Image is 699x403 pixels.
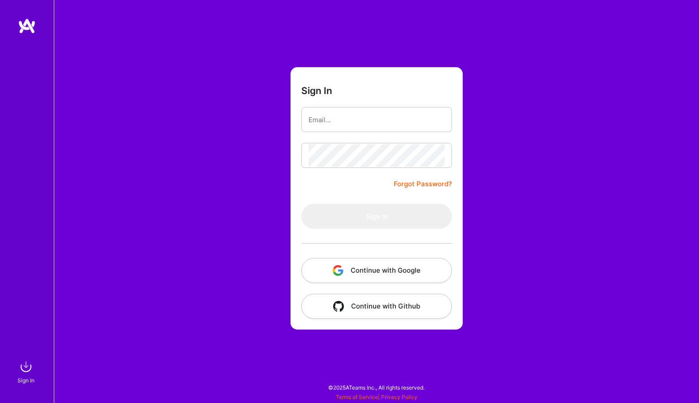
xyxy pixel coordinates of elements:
[301,204,452,229] button: Sign In
[336,394,417,400] span: |
[308,108,445,131] input: Email...
[17,358,35,376] img: sign in
[301,258,452,283] button: Continue with Google
[17,376,35,385] div: Sign In
[381,394,417,400] a: Privacy Policy
[333,265,343,276] img: icon
[54,376,699,399] div: © 2025 ATeams Inc., All rights reserved.
[301,85,332,96] h3: Sign In
[336,394,378,400] a: Terms of Service
[394,179,452,189] a: Forgot Password?
[333,301,344,312] img: icon
[18,18,36,34] img: logo
[19,358,35,385] a: sign inSign In
[301,294,452,319] button: Continue with Github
